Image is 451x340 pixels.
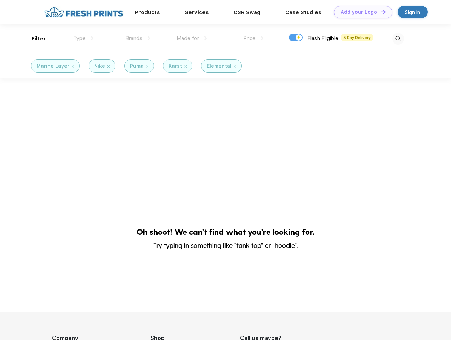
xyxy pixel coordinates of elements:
img: dropdown.png [261,36,263,40]
img: fo%20logo%202.webp [42,6,125,18]
img: desktop_search.svg [392,33,404,45]
div: Puma [130,62,144,70]
div: Elemental [207,62,232,70]
img: filter_cancel.svg [146,65,148,68]
div: Filter [32,35,46,43]
span: Price [243,35,256,41]
div: Sign in [405,8,420,16]
div: Marine Layer [36,62,69,70]
div: Nike [94,62,105,70]
div: Karst [169,62,182,70]
span: 5 Day Delivery [341,34,373,41]
span: Type [73,35,86,41]
img: filter_cancel.svg [234,65,236,68]
img: filter_cancel.svg [72,65,74,68]
a: CSR Swag [234,9,261,16]
span: Flash Eligible [307,35,338,41]
img: DT [381,10,386,14]
div: Add your Logo [341,9,377,15]
a: Sign in [398,6,428,18]
img: dropdown.png [148,36,150,40]
img: dropdown.png [204,36,207,40]
img: filter_cancel.svg [107,65,110,68]
img: dropdown.png [91,36,93,40]
a: Products [135,9,160,16]
span: Brands [125,35,142,41]
img: filter_cancel.svg [184,65,187,68]
span: Made for [177,35,199,41]
a: Services [185,9,209,16]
